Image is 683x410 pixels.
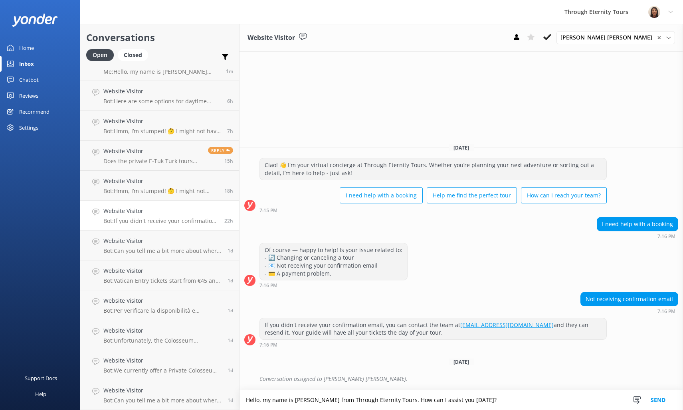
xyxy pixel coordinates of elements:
[80,111,239,141] a: Website VisitorBot:Hmm, I’m stumped! 🤔 I might not have the answer to that one, but our amazing t...
[103,266,222,275] h4: Website Visitor
[227,128,233,134] span: Sep 10 2025 09:48am (UTC +02:00) Europe/Amsterdam
[556,31,675,44] div: Assign User
[643,390,673,410] button: Send
[228,397,233,404] span: Sep 09 2025 03:59am (UTC +02:00) Europe/Amsterdam
[260,158,606,179] div: Ciao! 👋 I'm your virtual concierge at Through Eternity Tours. Whether you’re planning your next a...
[228,277,233,284] span: Sep 09 2025 04:07pm (UTC +02:00) Europe/Amsterdam
[224,158,233,164] span: Sep 10 2025 01:57am (UTC +02:00) Europe/Amsterdam
[19,72,39,88] div: Chatbot
[80,201,239,231] a: Website VisitorBot:If you didn't receive your confirmation email, you can contact the team at [EM...
[103,397,222,404] p: Bot: Can you tell me a bit more about where you are going? We have an amazing array of group and ...
[103,117,221,126] h4: Website Visitor
[103,207,218,215] h4: Website Visitor
[80,231,239,260] a: Website VisitorBot:Can you tell me a bit more about where you are going? We have an amazing array...
[103,158,202,165] p: Does the private E-Tuk Turk tours operate at night in November?
[340,187,423,203] button: I need help with a booking
[19,104,49,120] div: Recommend
[86,49,114,61] div: Open
[208,147,233,154] span: Reply
[657,309,675,314] strong: 7:16 PM
[597,233,678,239] div: Sep 09 2025 07:16pm (UTC +02:00) Europe/Amsterdam
[228,337,233,344] span: Sep 09 2025 11:00am (UTC +02:00) Europe/Amsterdam
[581,292,678,306] div: Not receiving confirmation email
[103,128,221,135] p: Bot: Hmm, I’m stumped! 🤔 I might not have the answer to that one, but our amazing team definitely...
[19,120,38,136] div: Settings
[259,343,277,347] strong: 7:16 PM
[19,56,34,72] div: Inbox
[103,147,202,156] h4: Website Visitor
[103,296,222,305] h4: Website Visitor
[260,243,407,280] div: Of course — happy to help! Is your issue related to: - 🔄 Changing or canceling a tour - 📧 Not rec...
[228,247,233,254] span: Sep 09 2025 05:22pm (UTC +02:00) Europe/Amsterdam
[86,50,118,59] a: Open
[247,33,295,43] h3: Website Visitor
[103,277,222,284] p: Bot: Vatican Entry tickets start from €45 and include skip-the-line access to the [GEOGRAPHIC_DAT...
[224,187,233,194] span: Sep 09 2025 10:47pm (UTC +02:00) Europe/Amsterdam
[460,321,554,329] a: [EMAIL_ADDRESS][DOMAIN_NAME]
[103,386,222,395] h4: Website Visitor
[103,68,220,75] p: Me: Hello, my name is [PERSON_NAME] from Through Eternity Tours. How can I assist you [DATE]?
[12,14,58,27] img: yonder-white-logo.png
[80,260,239,290] a: Website VisitorBot:Vatican Entry tickets start from €45 and include skip-the-line access to the [...
[103,237,222,245] h4: Website Visitor
[240,390,683,410] textarea: Hello, my name is [PERSON_NAME] from Through Eternity Tours. How can I assist you [DATE]?
[103,337,222,344] p: Bot: Unfortunately, the Colosseum Underground tour is not available this season due to ticketing ...
[35,386,46,402] div: Help
[449,359,474,365] span: [DATE]
[657,234,675,239] strong: 7:16 PM
[427,187,517,203] button: Help me find the perfect tour
[80,171,239,201] a: Website VisitorBot:Hmm, I’m stumped! 🤔 I might not have the answer to that one, but our amazing t...
[103,217,218,225] p: Bot: If you didn't receive your confirmation email, you can contact the team at [EMAIL_ADDRESS][D...
[103,87,221,96] h4: Website Visitor
[80,350,239,380] a: Website VisitorBot:We currently offer a Private Colosseum Underground Tour with Arena Floor & Anc...
[103,307,222,314] p: Bot: Per verificare la disponibilità e prenotare un tour dei Musei Vaticani con [PERSON_NAME] ita...
[260,318,606,339] div: If you didn't receive your confirmation email, you can contact the team at and they can resend it...
[597,217,678,231] div: I need help with a booking
[80,320,239,350] a: Website VisitorBot:Unfortunately, the Colosseum Underground tour is not available this season due...
[86,30,233,45] h2: Conversations
[80,51,239,81] a: Website VisitorMe:Hello, my name is [PERSON_NAME] from Through Eternity Tours. How can I assist y...
[244,372,678,386] div: 2025-09-10T15:26:09.007
[259,282,408,288] div: Sep 09 2025 07:16pm (UTC +02:00) Europe/Amsterdam
[80,81,239,111] a: Website VisitorBot:Here are some options for daytime walking tours: - **[GEOGRAPHIC_DATA] in a Da...
[648,6,660,18] img: 725-1755267273.png
[118,50,152,59] a: Closed
[226,68,233,75] span: Sep 10 2025 05:24pm (UTC +02:00) Europe/Amsterdam
[259,208,277,213] strong: 7:15 PM
[103,98,221,105] p: Bot: Here are some options for daytime walking tours: - **[GEOGRAPHIC_DATA] in a Day Group Tour w...
[657,34,661,41] span: ✕
[449,144,474,151] span: [DATE]
[80,290,239,320] a: Website VisitorBot:Per verificare la disponibilità e prenotare un tour dei Musei Vaticani con [PE...
[19,88,38,104] div: Reviews
[259,283,277,288] strong: 7:16 PM
[224,217,233,224] span: Sep 09 2025 07:16pm (UTC +02:00) Europe/Amsterdam
[103,187,218,195] p: Bot: Hmm, I’m stumped! 🤔 I might not have the answer to that one, but our amazing team definitely...
[80,141,239,171] a: Website VisitorDoes the private E-Tuk Turk tours operate at night in November?Reply15h
[560,33,657,42] span: [PERSON_NAME] [PERSON_NAME]
[521,187,607,203] button: How can I reach your team?
[259,342,607,347] div: Sep 09 2025 07:16pm (UTC +02:00) Europe/Amsterdam
[259,372,678,386] div: Conversation assigned to [PERSON_NAME] [PERSON_NAME].
[103,177,218,185] h4: Website Visitor
[259,207,607,213] div: Sep 09 2025 07:15pm (UTC +02:00) Europe/Amsterdam
[228,307,233,314] span: Sep 09 2025 02:36pm (UTC +02:00) Europe/Amsterdam
[103,247,222,254] p: Bot: Can you tell me a bit more about where you are going? We have an amazing array of group and ...
[25,370,57,386] div: Support Docs
[118,49,148,61] div: Closed
[228,367,233,374] span: Sep 09 2025 05:57am (UTC +02:00) Europe/Amsterdam
[103,367,222,374] p: Bot: We currently offer a Private Colosseum Underground Tour with Arena Floor & Ancient [GEOGRAPH...
[80,380,239,410] a: Website VisitorBot:Can you tell me a bit more about where you are going? We have an amazing array...
[227,98,233,104] span: Sep 10 2025 10:52am (UTC +02:00) Europe/Amsterdam
[103,326,222,335] h4: Website Visitor
[103,356,222,365] h4: Website Visitor
[580,308,678,314] div: Sep 09 2025 07:16pm (UTC +02:00) Europe/Amsterdam
[19,40,34,56] div: Home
